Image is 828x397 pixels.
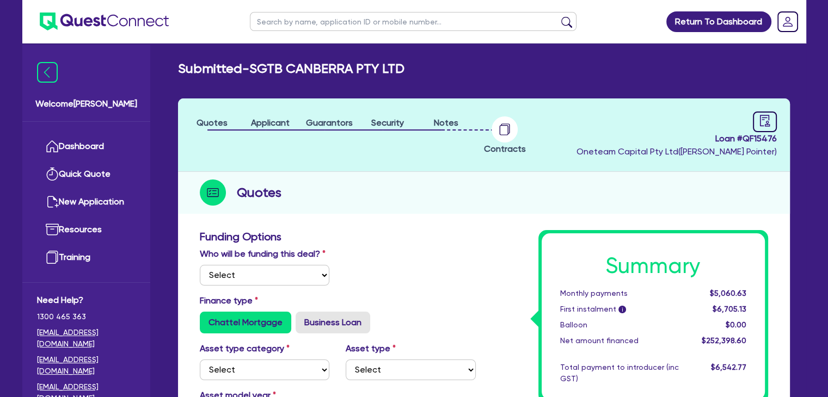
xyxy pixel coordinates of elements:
[725,320,746,329] span: $0.00
[305,117,352,128] span: Guarantors
[709,289,746,297] span: $5,060.63
[237,183,281,202] h2: Quotes
[552,335,687,346] div: Net amount financed
[250,116,290,130] button: Applicant
[552,288,687,299] div: Monthly payments
[196,116,228,130] button: Quotes
[37,62,58,83] img: icon-menu-close
[618,306,626,313] span: i
[37,311,136,322] span: 1300 465 363
[37,216,136,244] a: Resources
[46,168,59,181] img: quick-quote
[560,253,746,279] h1: Summary
[35,97,137,110] span: Welcome [PERSON_NAME]
[710,363,746,371] span: $6,542.77
[774,8,802,36] a: Dropdown toggle
[305,116,353,130] button: Guarantors
[484,144,526,154] span: Contracts
[37,244,136,271] a: Training
[200,294,258,307] label: Finance type
[40,13,169,30] img: quest-connect-logo-blue
[576,132,777,145] span: Loan # QF15476
[37,133,136,160] a: Dashboard
[434,117,458,128] span: Notes
[251,117,290,128] span: Applicant
[346,342,396,355] label: Asset type
[576,146,777,157] span: Oneteam Capital Pty Ltd ( [PERSON_NAME] Pointer )
[371,117,404,128] span: Security
[46,195,59,208] img: new-application
[37,327,136,350] a: [EMAIL_ADDRESS][DOMAIN_NAME]
[200,342,290,355] label: Asset type category
[200,230,476,243] h3: Funding Options
[197,117,228,128] span: Quotes
[178,61,404,77] h2: Submitted - SGTB CANBERRA PTY LTD
[250,12,576,31] input: Search by name, application ID or mobile number...
[200,179,226,206] img: step-icon
[46,223,59,236] img: resources
[552,319,687,331] div: Balloon
[200,312,291,333] label: Chattel Mortgage
[37,160,136,188] a: Quick Quote
[552,303,687,315] div: First instalment
[701,336,746,345] span: $252,398.60
[46,251,59,264] img: training
[712,305,746,313] span: $6,705.13
[483,116,526,156] button: Contracts
[200,247,326,260] label: Who will be funding this deal?
[37,188,136,216] a: New Application
[666,11,771,32] a: Return To Dashboard
[371,116,404,130] button: Security
[37,354,136,377] a: [EMAIL_ADDRESS][DOMAIN_NAME]
[552,362,687,384] div: Total payment to introducer (inc GST)
[759,115,771,127] span: audit
[296,312,370,333] label: Business Loan
[37,294,136,307] span: Need Help?
[433,116,459,130] button: Notes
